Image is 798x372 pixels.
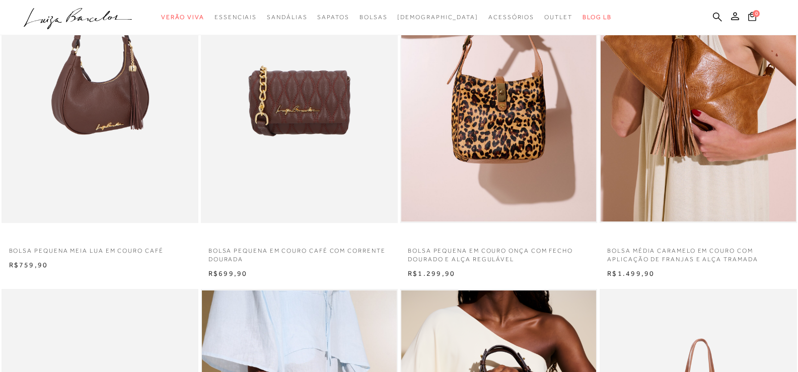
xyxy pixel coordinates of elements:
[488,8,534,27] a: categoryNavScreenReaderText
[267,8,307,27] a: categoryNavScreenReaderText
[408,269,455,277] span: R$1.299,90
[359,8,388,27] a: categoryNavScreenReaderText
[267,14,307,21] span: Sandálias
[400,241,597,264] a: BOLSA PEQUENA EM COURO ONÇA COM FECHO DOURADO E ALÇA REGULÁVEL
[2,241,198,255] a: BOLSA PEQUENA MEIA LUA EM COURO CAFÉ
[317,8,349,27] a: categoryNavScreenReaderText
[214,8,257,27] a: categoryNavScreenReaderText
[397,14,478,21] span: [DEMOGRAPHIC_DATA]
[544,8,572,27] a: categoryNavScreenReaderText
[317,14,349,21] span: Sapatos
[9,261,48,269] span: R$759,90
[208,269,248,277] span: R$699,90
[201,241,398,264] a: BOLSA PEQUENA EM COURO CAFÉ COM CORRENTE DOURADA
[544,14,572,21] span: Outlet
[488,14,534,21] span: Acessórios
[753,10,760,17] span: 0
[600,241,796,264] a: BOLSA MÉDIA CARAMELO EM COURO COM APLICAÇÃO DE FRANJAS E ALÇA TRAMADA
[161,8,204,27] a: categoryNavScreenReaderText
[359,14,388,21] span: Bolsas
[214,14,257,21] span: Essenciais
[161,14,204,21] span: Verão Viva
[583,8,612,27] a: BLOG LB
[745,11,759,25] button: 0
[583,14,612,21] span: BLOG LB
[607,269,655,277] span: R$1.499,90
[397,8,478,27] a: noSubCategoriesText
